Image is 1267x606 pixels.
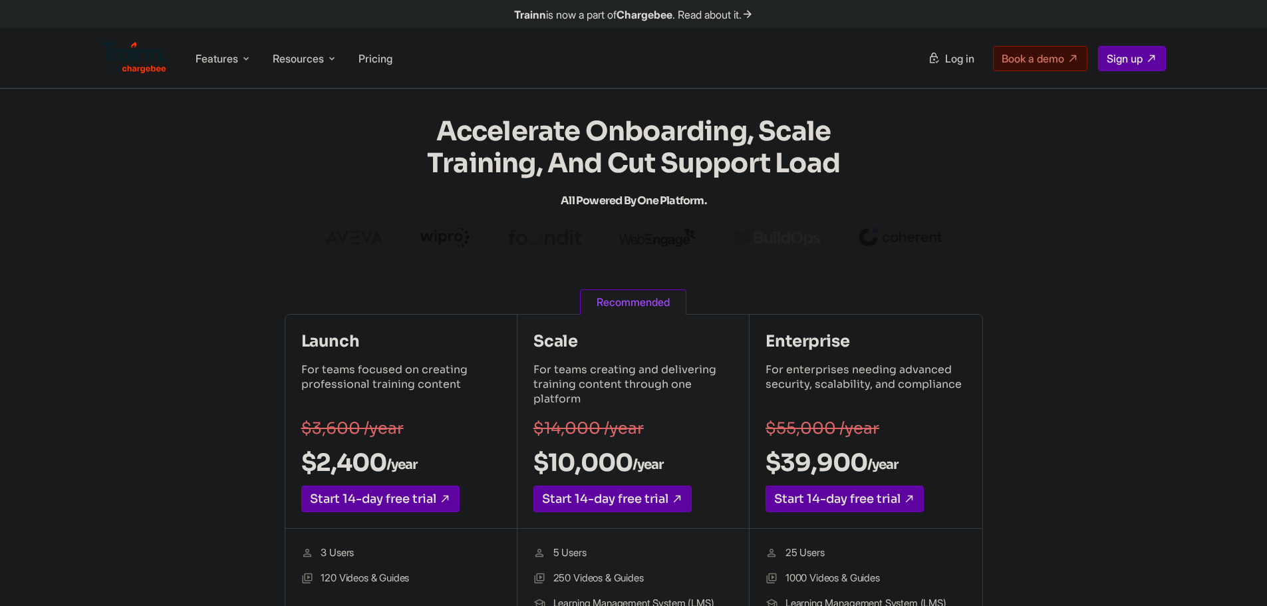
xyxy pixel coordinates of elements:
a: Sign up [1098,46,1166,71]
a: Log in [920,47,982,71]
li: 1000 Videos & Guides [766,570,966,587]
a: Start 14-day free trial [533,486,692,512]
li: 250 Videos & Guides [533,570,733,587]
h1: Accelerate Onboarding, Scale Training, and Cut Support Load [394,116,873,217]
h2: $2,400 [301,448,501,478]
img: Trainn Logo [102,42,167,74]
span: Log in [945,52,974,65]
span: Book a demo [1002,52,1064,65]
s: $14,000 /year [533,418,644,438]
p: For teams focused on creating professional training content [301,363,501,409]
b: Trainn [514,8,546,21]
a: Pricing [358,52,392,65]
img: foundit logo [507,229,582,245]
s: $55,000 /year [766,418,879,438]
h2: $10,000 [533,448,733,478]
b: Chargebee [617,8,672,21]
img: coherent logo [858,228,942,247]
li: 25 Users [766,545,966,562]
span: Resources [273,51,324,66]
a: Start 14-day free trial [301,486,460,512]
span: Features [196,51,238,66]
h4: Launch [301,331,501,352]
p: For enterprises needing advanced security, scalability, and compliance [766,363,966,409]
img: buildops logo [734,229,821,246]
sub: /year [386,456,417,473]
span: All Powered by One Platform. [561,194,706,208]
sub: /year [633,456,663,473]
li: 5 Users [533,545,733,562]
h4: Scale [533,331,733,352]
span: Sign up [1107,52,1143,65]
img: aveva logo [325,231,383,244]
p: For teams creating and delivering training content through one platform [533,363,733,409]
li: 120 Videos & Guides [301,570,501,587]
sub: /year [867,456,898,473]
a: Book a demo [993,46,1087,71]
a: Start 14-day free trial [766,486,924,512]
span: Recommended [580,289,686,315]
s: $3,600 /year [301,418,404,438]
img: wipro logo [420,227,470,247]
img: webengage logo [619,228,696,247]
h4: Enterprise [766,331,966,352]
li: 3 Users [301,545,501,562]
h2: $39,900 [766,448,966,478]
